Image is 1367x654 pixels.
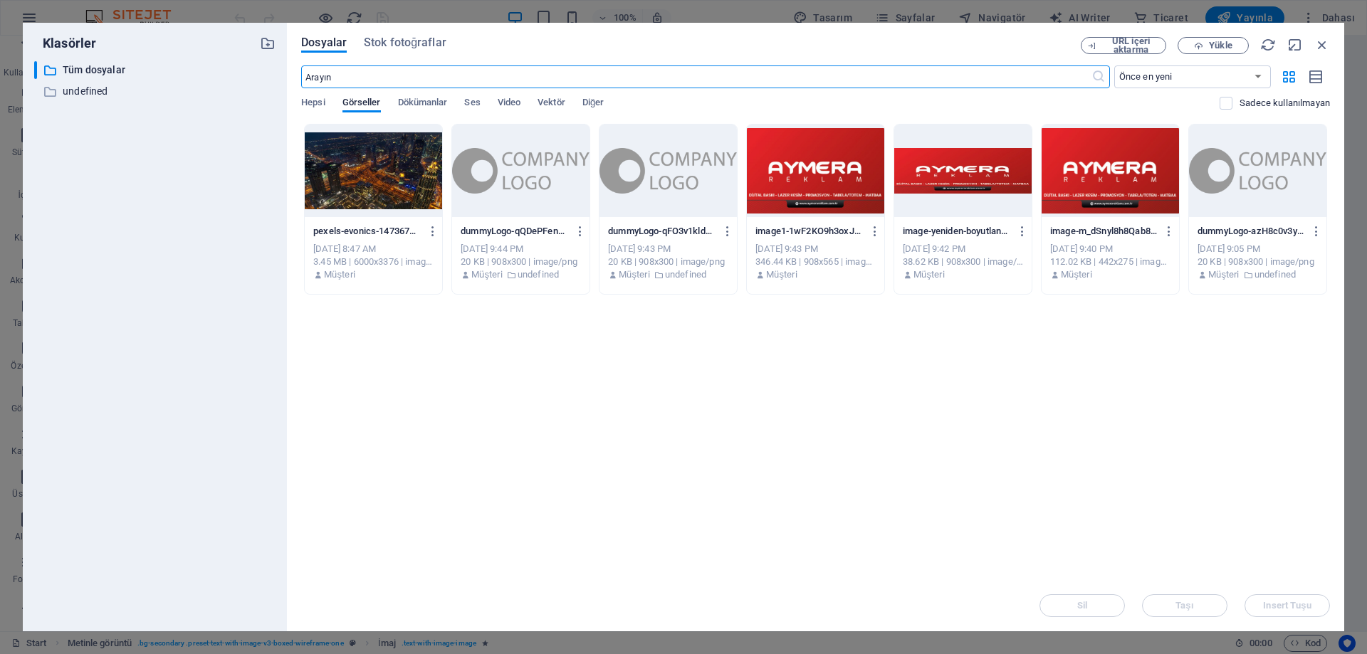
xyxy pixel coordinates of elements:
[518,268,559,281] p: undefined
[498,94,520,114] span: Video
[1198,243,1318,255] div: [DATE] 9:05 PM
[398,94,448,114] span: Dökümanlar
[461,225,567,238] p: dummyLogo-qQDePFensTjAlMJgDfDKkA.png
[1198,268,1318,281] div: Yükleyen:: Müşteri | Klasör: undefined
[313,225,420,238] p: pexels-evonics-1473673-rXCaZMCfHOxsNsqkkukrTw.jpg
[608,225,715,238] p: dummyLogo-qFO3v1kldOapszgHqDHTCA.png
[324,268,355,281] p: Müşteri
[755,255,876,268] div: 346.44 KB | 908x565 | image/png
[913,268,944,281] p: Müşteri
[34,83,276,100] div: undefined
[1050,243,1170,255] div: [DATE] 9:40 PM
[1287,37,1303,53] i: Küçült
[63,83,249,100] p: undefined
[903,243,1023,255] div: [DATE] 9:42 PM
[301,34,347,51] span: Dosyalar
[260,36,276,51] i: Yeni klasör oluştur
[461,268,581,281] div: Yükleyen:: Müşteri | Klasör: undefined
[1198,255,1318,268] div: 20 KB | 908x300 | image/png
[301,65,1091,88] input: Arayın
[1260,37,1276,53] i: Yeniden Yükle
[63,62,249,78] p: Tüm dosyalar
[313,243,434,255] div: [DATE] 8:47 AM
[1081,37,1166,54] button: URL içeri aktarma
[1061,268,1091,281] p: Müşteri
[464,94,480,114] span: Ses
[364,34,446,51] span: Stok fotoğraflar
[1178,37,1249,54] button: Yükle
[1208,268,1239,281] p: Müşteri
[538,94,565,114] span: Vektör
[903,225,1010,238] p: image-yeniden-boyutlandirildi-908x300-kiWdjhIfR85NFUppDYl4_w.jpeg
[619,268,649,281] p: Müşteri
[471,268,502,281] p: Müşteri
[755,243,876,255] div: [DATE] 9:43 PM
[582,94,604,114] span: Diğer
[34,34,96,53] p: Klasörler
[1050,225,1157,238] p: image-m_dSnyl8h8Qab8yKIbVXNw.png
[903,255,1023,268] div: 38.62 KB | 908x300 | image/jpeg
[34,61,37,79] div: ​
[1255,268,1296,281] p: undefined
[1240,97,1330,110] p: Sadece web sitesinde kullanılmayan dosyaları görüntüleyin. Bu oturum sırasında eklenen dosyalar h...
[461,255,581,268] div: 20 KB | 908x300 | image/png
[1314,37,1330,53] i: Kapat
[1198,225,1304,238] p: dummyLogo-azH8c0v3yg-HPrILYCWGfg.png
[1102,37,1160,54] span: URL içeri aktarma
[313,255,434,268] div: 3.45 MB | 6000x3376 | image/jpeg
[461,243,581,255] div: [DATE] 9:44 PM
[608,255,728,268] div: 20 KB | 908x300 | image/png
[766,268,797,281] p: Müşteri
[665,268,706,281] p: undefined
[608,243,728,255] div: [DATE] 9:43 PM
[755,225,862,238] p: image1-1wF2KO9h3oxJZEoEaEWg9g.png
[608,268,728,281] div: Yükleyen:: Müşteri | Klasör: undefined
[1050,255,1170,268] div: 112.02 KB | 442x275 | image/png
[301,94,325,114] span: Hepsi
[1209,41,1232,50] span: Yükle
[342,94,381,114] span: Görseller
